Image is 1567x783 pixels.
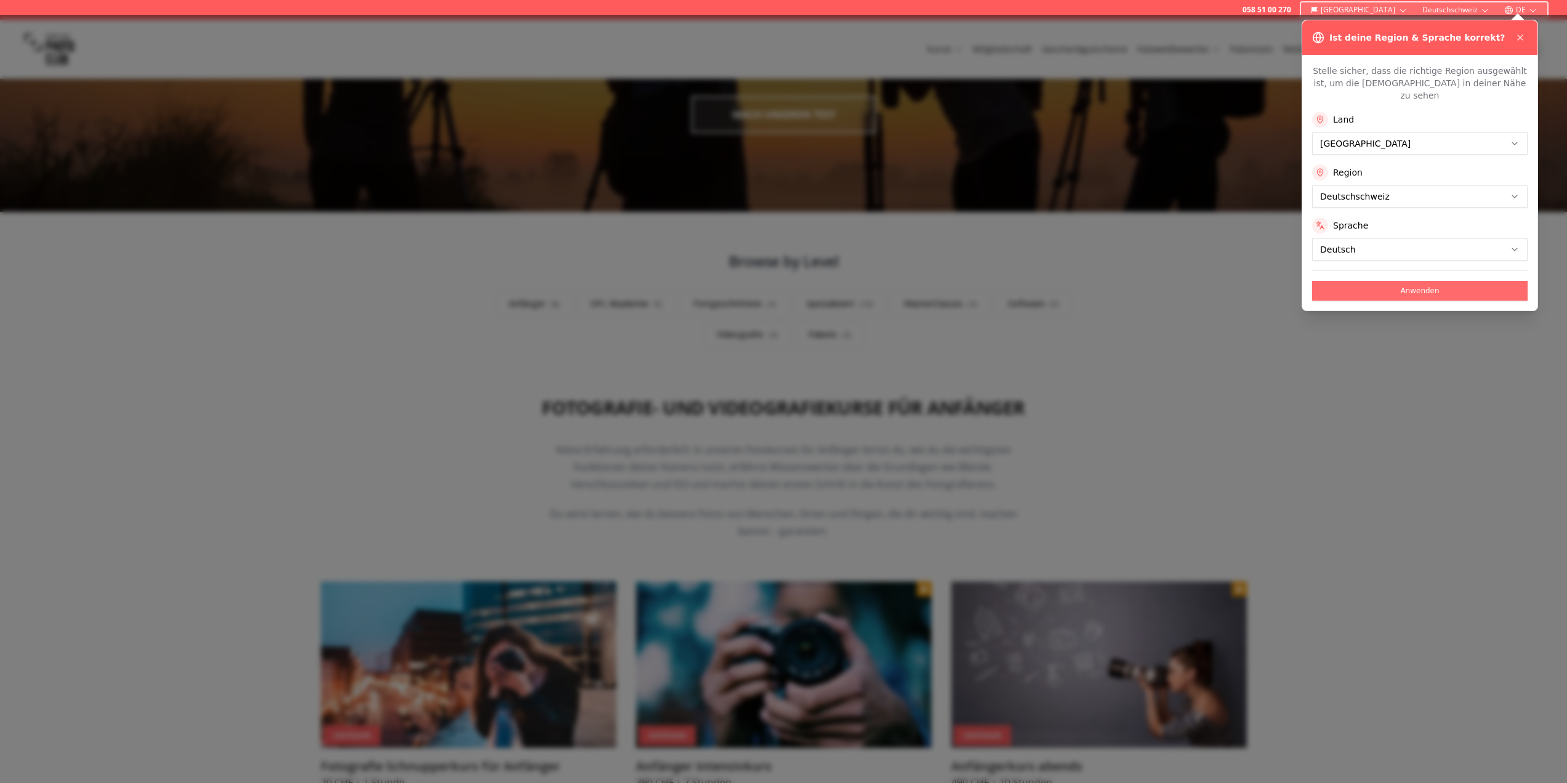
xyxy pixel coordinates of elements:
[1417,2,1494,17] button: Deutschschweiz
[1312,65,1528,102] p: Stelle sicher, dass die richtige Region ausgewählt ist, um die [DEMOGRAPHIC_DATA] in deiner Nähe ...
[1333,219,1368,232] label: Sprache
[1243,5,1291,15] a: 058 51 00 270
[1333,113,1354,126] label: Land
[1312,281,1528,301] button: Anwenden
[1306,2,1412,17] button: [GEOGRAPHIC_DATA]
[1499,2,1542,17] button: DE
[1329,31,1505,44] h3: Ist deine Region & Sprache korrekt?
[1333,166,1363,179] label: Region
